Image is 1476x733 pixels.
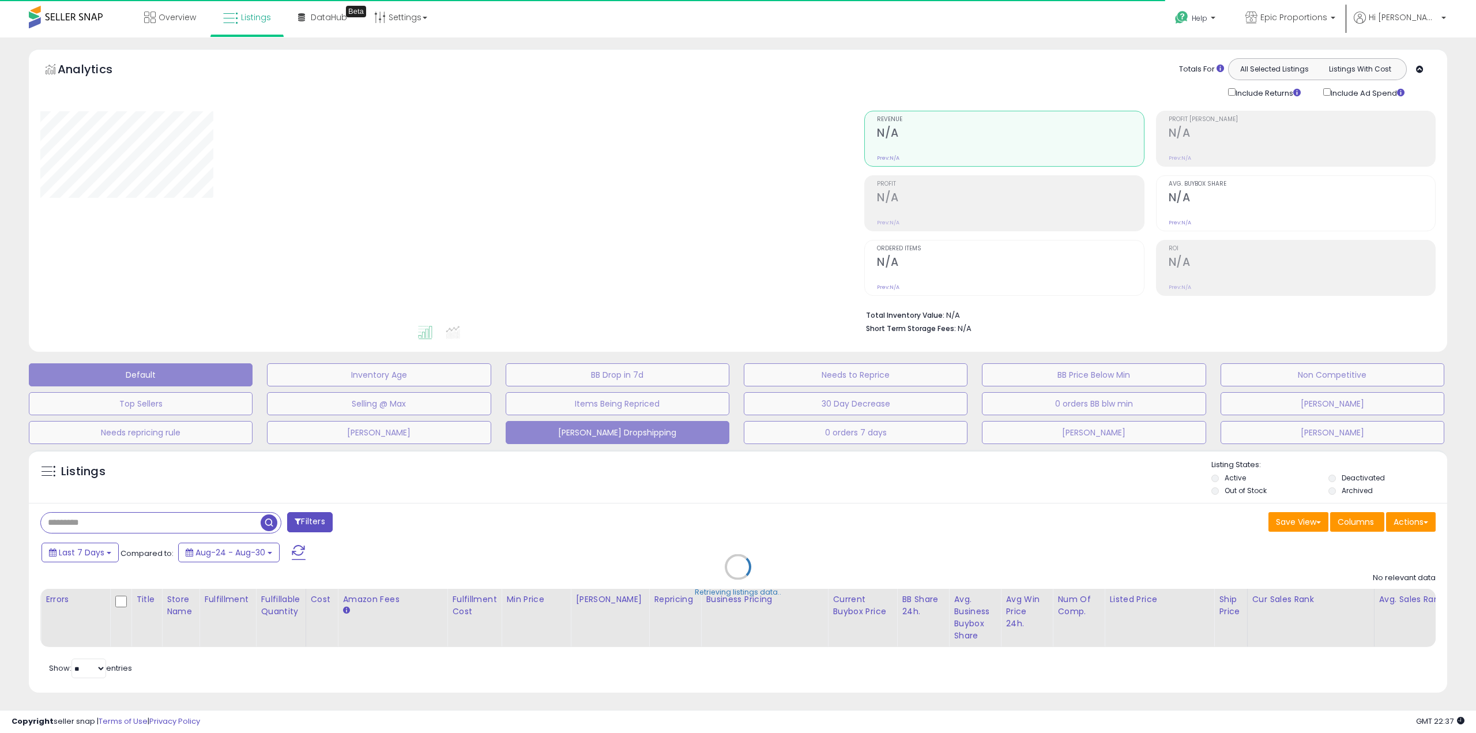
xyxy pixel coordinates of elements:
button: Inventory Age [267,363,491,386]
h2: N/A [1169,126,1435,142]
button: [PERSON_NAME] [1221,421,1444,444]
span: Avg. Buybox Share [1169,181,1435,187]
h2: N/A [877,255,1143,271]
span: DataHub [311,12,347,23]
span: Revenue [877,116,1143,123]
button: [PERSON_NAME] [982,421,1206,444]
li: N/A [866,307,1427,321]
h2: N/A [877,126,1143,142]
span: Hi [PERSON_NAME] [1369,12,1438,23]
b: Short Term Storage Fees: [866,324,956,333]
button: Needs to Reprice [744,363,967,386]
button: All Selected Listings [1232,62,1317,77]
span: Ordered Items [877,246,1143,252]
button: Needs repricing rule [29,421,253,444]
div: Retrieving listings data.. [695,587,781,597]
span: Listings [241,12,271,23]
span: ROI [1169,246,1435,252]
small: Prev: N/A [1169,155,1191,161]
button: [PERSON_NAME] [1221,392,1444,415]
span: N/A [958,323,972,334]
h2: N/A [877,191,1143,206]
small: Prev: N/A [1169,219,1191,226]
div: Tooltip anchor [346,6,366,17]
a: Hi [PERSON_NAME] [1354,12,1446,37]
strong: Copyright [12,716,54,727]
div: Totals For [1179,64,1224,75]
i: Get Help [1174,10,1189,25]
div: Include Ad Spend [1315,86,1423,99]
span: Profit [PERSON_NAME] [1169,116,1435,123]
button: 0 orders 7 days [744,421,967,444]
small: Prev: N/A [1169,284,1191,291]
button: [PERSON_NAME] [267,421,491,444]
button: Non Competitive [1221,363,1444,386]
button: [PERSON_NAME] Dropshipping [506,421,729,444]
button: 30 Day Decrease [744,392,967,415]
a: Help [1166,2,1227,37]
span: Help [1192,13,1207,23]
button: Items Being Repriced [506,392,729,415]
button: Top Sellers [29,392,253,415]
span: 2025-09-7 22:37 GMT [1416,716,1464,727]
button: Selling @ Max [267,392,491,415]
span: Overview [159,12,196,23]
a: Terms of Use [99,716,148,727]
small: Prev: N/A [877,155,899,161]
a: Privacy Policy [149,716,200,727]
button: BB Drop in 7d [506,363,729,386]
b: Total Inventory Value: [866,310,944,320]
button: BB Price Below Min [982,363,1206,386]
small: Prev: N/A [877,219,899,226]
div: seller snap | | [12,716,200,727]
div: Include Returns [1219,86,1315,99]
button: 0 orders BB blw min [982,392,1206,415]
button: Default [29,363,253,386]
span: Profit [877,181,1143,187]
h2: N/A [1169,191,1435,206]
h2: N/A [1169,255,1435,271]
button: Listings With Cost [1317,62,1403,77]
h5: Analytics [58,61,135,80]
span: Epic Proportions [1260,12,1327,23]
small: Prev: N/A [877,284,899,291]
